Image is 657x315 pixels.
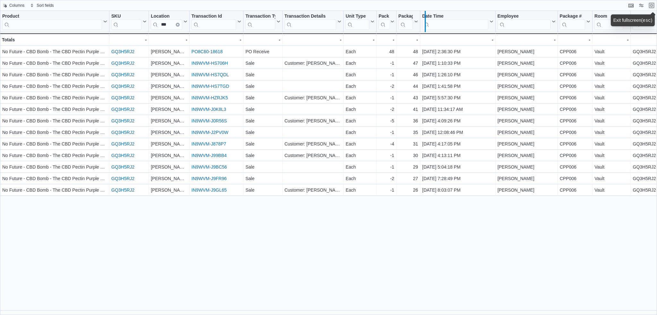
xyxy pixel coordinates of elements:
div: [PERSON_NAME] [151,105,187,113]
div: Vault [594,105,628,113]
div: Sale [245,94,280,102]
div: Vault [594,94,628,102]
div: [PERSON_NAME] [151,128,187,136]
div: No Future - CBD Bomb - The CBD Pectin Purple One - Hybrid - 1 Pack [2,140,107,148]
button: Package # [560,13,590,30]
div: 29 [398,163,418,171]
div: [DATE] 11:34:17 AM [422,105,493,113]
div: CPP006 [560,48,590,55]
button: SKU [111,13,147,30]
div: [PERSON_NAME] [498,175,556,182]
a: IN9WVM-J9GL65 [192,187,227,193]
button: Transaction Type [245,13,280,30]
a: IN9WVM-J9BC56 [192,164,227,170]
div: [PERSON_NAME] [498,94,556,102]
div: CPP006 [560,128,590,136]
div: Each [346,152,374,159]
div: [PERSON_NAME] [151,82,187,90]
div: CPP006 [560,186,590,194]
button: Keyboard shortcuts [627,2,635,9]
div: [PERSON_NAME] [151,186,187,194]
div: Location [151,13,182,30]
div: PO Receive [245,48,280,55]
div: [PERSON_NAME] [151,59,187,67]
div: Customer: [PERSON_NAME] [285,140,342,148]
div: Vault [594,48,628,55]
div: SKU [111,13,141,20]
div: [PERSON_NAME] [151,71,187,79]
div: Vault [594,82,628,90]
div: [PERSON_NAME] [498,105,556,113]
div: CPP006 [560,117,590,125]
div: Unit Type [346,13,369,20]
button: Clear input [176,23,180,27]
div: CPP006 [560,163,590,171]
div: -1 [379,186,394,194]
div: [DATE] 8:03:07 PM [422,186,493,194]
div: Sale [245,175,280,182]
div: No Future - CBD Bomb - The CBD Pectin Purple One - Hybrid - 1 Pack [2,163,107,171]
div: -1 [379,163,394,171]
div: Each [346,82,374,90]
div: 26 [398,186,418,194]
div: [PERSON_NAME] [151,140,187,148]
div: 35 [398,128,418,136]
div: No Future - CBD Bomb - The CBD Pectin Purple One - Hybrid - 1 Pack [2,105,107,113]
div: Package # [560,13,585,30]
div: Sale [245,140,280,148]
div: Vault [594,163,628,171]
div: Package Total [398,13,413,30]
div: No Future - CBD Bomb - The CBD Pectin Purple One - Hybrid - 1 Pack [2,71,107,79]
div: Each [346,128,374,136]
div: [PERSON_NAME] [498,117,556,125]
a: GQ3H5RJ2 [111,95,134,100]
div: Product [2,13,102,30]
div: Sale [245,82,280,90]
span: Columns [9,3,24,8]
div: 44 [398,82,418,90]
div: - [398,36,418,44]
div: -1 [379,152,394,159]
div: [DATE] 4:17:05 PM [422,140,493,148]
div: No Future - CBD Bomb - The CBD Pectin Purple One - Hybrid - 1 Pack [2,186,107,194]
div: Sale [245,186,280,194]
div: [DATE] 7:28:49 PM [422,175,493,182]
a: IN9WVM-HS7QDL [192,72,229,77]
button: Package Quantity Change [379,13,394,30]
div: Vault [594,117,628,125]
div: Sale [245,152,280,159]
div: Each [346,175,374,182]
div: -5 [379,117,394,125]
button: Transaction Id [192,13,241,30]
div: CPP006 [560,94,590,102]
div: Date Time [422,13,488,30]
div: Sale [245,105,280,113]
div: Each [346,163,374,171]
div: Sale [245,163,280,171]
div: Room [594,13,623,30]
div: CPP006 [560,105,590,113]
div: Each [346,59,374,67]
div: Location [151,13,182,20]
div: Sale [245,71,280,79]
div: [PERSON_NAME] [151,175,187,182]
div: [PERSON_NAME] [498,163,556,171]
div: Vault [594,175,628,182]
div: - [379,36,394,44]
div: CPP006 [560,175,590,182]
div: 46 [398,71,418,79]
a: GQ3H5RJ2 [111,141,134,146]
button: Sort fields [28,2,56,9]
a: GQ3H5RJ2 [111,72,134,77]
button: Room [594,13,628,30]
div: 48 [379,48,394,55]
div: [PERSON_NAME] [151,48,187,55]
div: No Future - CBD Bomb - The CBD Pectin Purple One - Hybrid - 1 Pack [2,59,107,67]
a: GQ3H5RJ2 [111,107,134,112]
div: No Future - CBD Bomb - The CBD Pectin Purple One - Hybrid - 1 Pack [2,48,107,55]
div: Transaction Details [285,13,337,20]
div: Vault [594,152,628,159]
a: IN9WVM-J878P7 [192,141,226,146]
div: No Future - CBD Bomb - The CBD Pectin Purple One - Hybrid - 1 Pack [2,175,107,182]
button: Transaction Details [285,13,342,30]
